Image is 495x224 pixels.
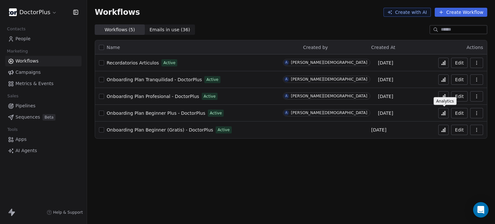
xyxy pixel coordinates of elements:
a: Onboarding Plan Tranquilidad - DoctorPlus [107,76,202,83]
span: Help & Support [53,210,83,215]
div: [PERSON_NAME][DEMOGRAPHIC_DATA] [291,111,367,115]
button: Edit [451,74,468,85]
button: Create Workflow [435,8,487,17]
span: Sales [5,91,21,101]
span: Onboarding Plan Beginner (Gratis) - DoctorPlus [107,127,213,132]
button: Edit [451,91,468,102]
a: Pipelines [5,101,82,111]
a: Metrics & Events [5,78,82,89]
span: Apps [15,136,27,143]
span: Beta [43,114,55,121]
button: Edit [451,108,468,118]
span: Contacts [4,24,28,34]
span: Recordatorios Articulos [107,60,159,65]
span: [DATE] [378,110,393,116]
span: Active [218,127,229,133]
span: Active [163,60,175,66]
a: Onboarding Plan Beginner (Gratis) - DoctorPlus [107,127,213,133]
span: Created At [371,45,395,50]
img: logo-Doctor-Plus.jpg [9,8,17,16]
button: Edit [451,58,468,68]
a: Campaigns [5,67,82,78]
span: Name [107,44,120,51]
div: A [285,110,287,115]
span: Marketing [4,46,31,56]
div: [PERSON_NAME][DEMOGRAPHIC_DATA] [291,77,367,82]
span: Emails in use ( 36 ) [150,26,190,33]
a: SequencesBeta [5,112,82,122]
a: AI Agents [5,145,82,156]
div: A [285,93,287,99]
span: Active [206,77,218,83]
span: Campaigns [15,69,41,76]
span: [DATE] [371,127,386,133]
span: Active [204,93,216,99]
span: Workflows [15,58,39,64]
div: [PERSON_NAME][DEMOGRAPHIC_DATA] [291,94,367,98]
button: Edit [451,125,468,135]
div: [PERSON_NAME][DEMOGRAPHIC_DATA] [291,60,367,65]
div: A [285,77,287,82]
p: Analytics [436,99,454,104]
span: Pipelines [15,102,35,109]
span: People [15,35,31,42]
button: Create with AI [383,8,431,17]
a: Apps [5,134,82,145]
a: Recordatorios Articulos [107,60,159,66]
a: Onboarding Plan Beginner Plus - DoctorPlus [107,110,205,116]
span: [DATE] [378,60,393,66]
span: Onboarding Plan Beginner Plus - DoctorPlus [107,111,205,116]
button: DoctorPlus [8,7,58,18]
span: Onboarding Plan Tranquilidad - DoctorPlus [107,77,202,82]
a: Onboarding Plan Profesional - DoctorPlus [107,93,199,100]
div: A [285,60,287,65]
span: Tools [5,125,20,134]
span: Actions [467,45,483,50]
span: Onboarding Plan Profesional - DoctorPlus [107,94,199,99]
span: Sequences [15,114,40,121]
a: Workflows [5,56,82,66]
span: Metrics & Events [15,80,53,87]
span: AI Agents [15,147,37,154]
span: Created by [303,45,328,50]
a: People [5,34,82,44]
span: Active [210,110,222,116]
span: [DATE] [378,76,393,83]
span: [DATE] [378,93,393,100]
a: Help & Support [47,210,83,215]
span: Workflows [95,8,140,17]
div: Open Intercom Messenger [473,202,489,218]
span: DoctorPlus [19,8,50,16]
